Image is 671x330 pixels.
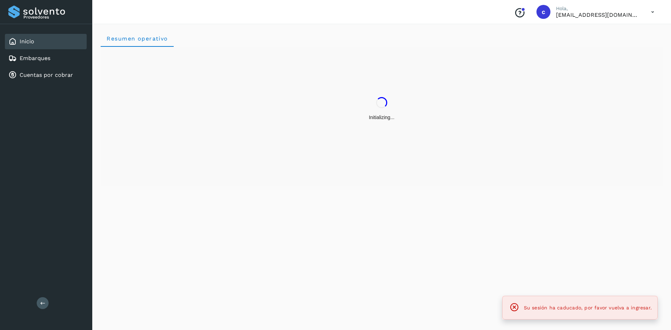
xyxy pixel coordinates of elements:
[20,72,73,78] a: Cuentas por cobrar
[556,6,640,12] p: Hola,
[556,12,640,18] p: cuentas3@enlacesmet.com.mx
[5,67,87,83] div: Cuentas por cobrar
[5,51,87,66] div: Embarques
[524,305,652,310] span: Su sesión ha caducado, por favor vuelva a ingresar.
[23,15,84,20] p: Proveedores
[20,55,50,61] a: Embarques
[20,38,34,45] a: Inicio
[5,34,87,49] div: Inicio
[106,35,168,42] span: Resumen operativo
